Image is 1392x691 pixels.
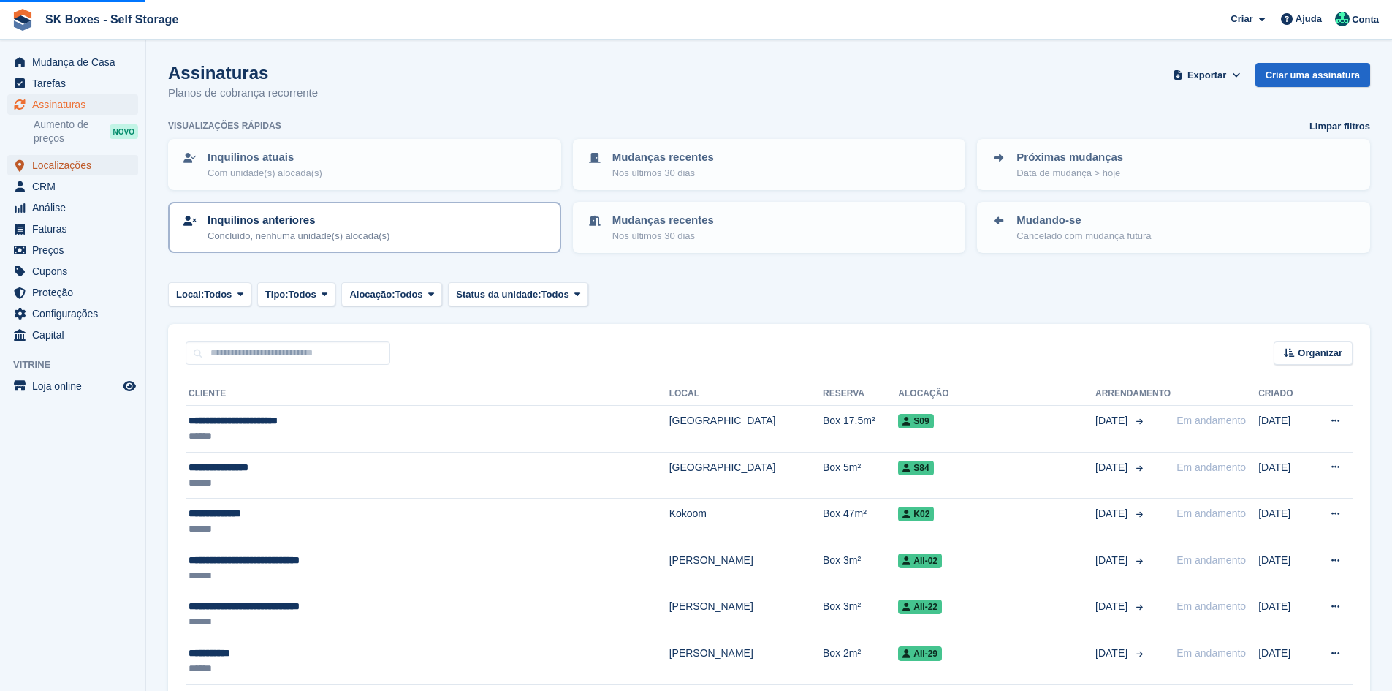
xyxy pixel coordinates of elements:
[669,545,823,592] td: [PERSON_NAME]
[1095,382,1171,406] th: Arrendamento
[898,382,1095,406] th: Alocação
[1176,554,1246,566] span: Em andamento
[669,592,823,638] td: [PERSON_NAME]
[669,452,823,499] td: [GEOGRAPHIC_DATA]
[110,124,138,139] div: NOVO
[208,166,322,181] p: Com unidade(s) alocada(s)
[978,203,1369,252] a: Mudando-se Cancelado com mudança futura
[1095,646,1130,661] span: [DATE]
[1298,346,1342,360] span: Organizar
[898,414,933,428] span: S09
[32,52,120,72] span: Mudança de Casa
[7,303,138,324] a: menu
[669,406,823,453] td: [GEOGRAPHIC_DATA]
[1016,229,1151,243] p: Cancelado com mudança futura
[186,382,669,406] th: Cliente
[612,149,714,166] p: Mudanças recentes
[1258,638,1308,685] td: [DATE]
[208,212,389,229] p: Inquilinos anteriores
[7,155,138,175] a: menu
[1255,63,1370,87] a: Criar uma assinatura
[32,240,120,260] span: Preços
[168,282,251,306] button: Local: Todos
[978,140,1369,189] a: Próximas mudanças Data de mudança > hoje
[1231,12,1252,26] span: Criar
[898,646,942,661] span: AII-29
[898,600,942,614] span: AII-22
[1016,149,1123,166] p: Próximas mudanças
[1258,452,1308,499] td: [DATE]
[823,382,898,406] th: Reserva
[170,140,560,189] a: Inquilinos atuais Com unidade(s) alocada(s)
[170,203,560,252] a: Inquilinos anteriores Concluído, nenhuma unidade(s) alocada(s)
[7,261,138,282] a: menu
[898,554,942,568] span: AII-02
[612,229,714,243] p: Nos últimos 30 dias
[823,406,898,453] td: Box 17.5m²
[1095,599,1130,614] span: [DATE]
[32,282,120,303] span: Proteção
[823,545,898,592] td: Box 3m²
[823,499,898,545] td: Box 47m²
[265,287,289,302] span: Tipo:
[7,52,138,72] a: menu
[32,94,120,115] span: Assinaturas
[1258,545,1308,592] td: [DATE]
[7,240,138,260] a: menu
[176,287,204,302] span: Local:
[168,85,318,102] p: Planos de cobrança recorrente
[1258,406,1308,453] td: [DATE]
[669,638,823,685] td: [PERSON_NAME]
[669,382,823,406] th: Local
[1258,499,1308,545] td: [DATE]
[574,203,965,252] a: Mudanças recentes Nos últimos 30 dias
[1187,68,1226,83] span: Exportar
[349,287,395,302] span: Alocação:
[7,176,138,197] a: menu
[1176,507,1246,519] span: Em andamento
[823,638,898,685] td: Box 2m²
[12,9,34,31] img: stora-icon-8386f47178a22dfd0bd8f6a31ec36ba5ce8667c1dd55bd0f319d3a0aa187defe.svg
[1352,12,1379,27] span: Conta
[7,282,138,303] a: menu
[168,119,281,132] h6: Visualizações rápidas
[612,166,714,181] p: Nos últimos 30 dias
[541,287,569,302] span: Todos
[574,140,965,189] a: Mudanças recentes Nos últimos 30 dias
[1335,12,1350,26] img: SK Boxes - Comercial
[7,94,138,115] a: menu
[168,63,318,83] h1: Assinaturas
[1309,119,1370,134] a: Limpar filtros
[121,377,138,395] a: Loja de pré-visualização
[32,176,120,197] span: CRM
[289,287,316,302] span: Todos
[32,303,120,324] span: Configurações
[7,325,138,345] a: menu
[32,376,120,396] span: Loja online
[32,197,120,218] span: Análise
[669,499,823,545] td: Kokoom
[1258,382,1308,406] th: Criado
[39,7,184,31] a: SK Boxes - Self Storage
[7,376,138,396] a: menu
[208,229,389,243] p: Concluído, nenhuma unidade(s) alocada(s)
[32,325,120,345] span: Capital
[823,592,898,638] td: Box 3m²
[898,461,933,475] span: S84
[456,287,541,302] span: Status da unidade:
[32,73,120,94] span: Tarefas
[1176,600,1246,612] span: Em andamento
[1016,166,1123,181] p: Data de mudança > hoje
[1171,63,1244,87] button: Exportar
[208,149,322,166] p: Inquilinos atuais
[34,118,110,146] span: Aumento de preços
[32,155,120,175] span: Localizações
[34,117,138,146] a: Aumento de preços NOVO
[898,507,934,521] span: K02
[204,287,232,302] span: Todos
[1095,506,1130,521] span: [DATE]
[395,287,423,302] span: Todos
[823,452,898,499] td: Box 5m²
[7,219,138,239] a: menu
[7,73,138,94] a: menu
